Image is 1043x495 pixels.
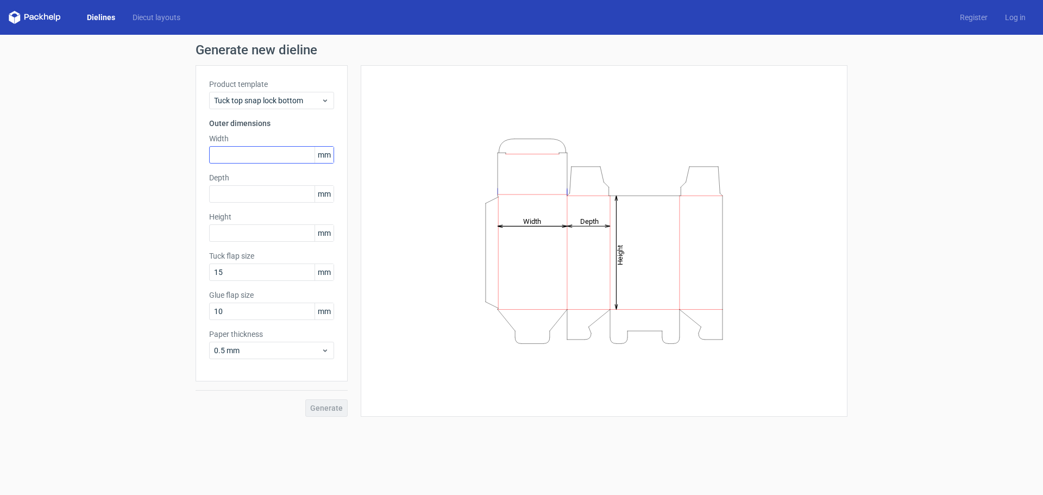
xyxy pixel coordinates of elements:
[315,225,334,241] span: mm
[315,147,334,163] span: mm
[214,345,321,356] span: 0.5 mm
[196,43,847,57] h1: Generate new dieline
[951,12,996,23] a: Register
[78,12,124,23] a: Dielines
[996,12,1034,23] a: Log in
[124,12,189,23] a: Diecut layouts
[315,264,334,280] span: mm
[315,186,334,202] span: mm
[214,95,321,106] span: Tuck top snap lock bottom
[209,290,334,300] label: Glue flap size
[209,79,334,90] label: Product template
[616,245,624,265] tspan: Height
[523,217,541,225] tspan: Width
[209,329,334,340] label: Paper thickness
[209,118,334,129] h3: Outer dimensions
[580,217,599,225] tspan: Depth
[209,133,334,144] label: Width
[209,250,334,261] label: Tuck flap size
[209,211,334,222] label: Height
[315,303,334,319] span: mm
[209,172,334,183] label: Depth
